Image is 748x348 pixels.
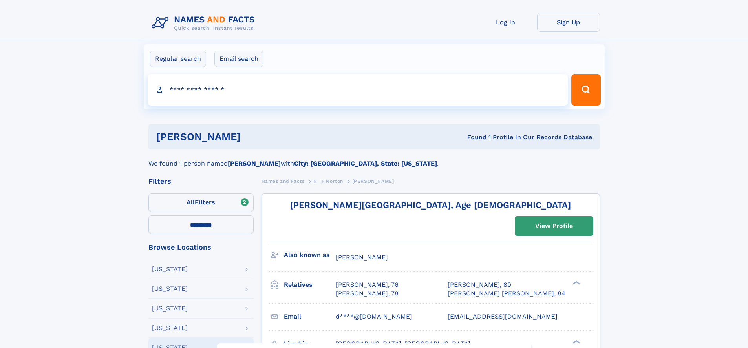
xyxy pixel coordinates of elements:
label: Regular search [150,51,206,67]
span: [GEOGRAPHIC_DATA], [GEOGRAPHIC_DATA] [336,340,470,347]
h3: Email [284,310,336,323]
div: ❯ [571,280,580,285]
span: N [313,179,317,184]
span: Norton [326,179,343,184]
span: All [187,199,195,206]
a: View Profile [515,217,593,235]
div: ❯ [571,339,580,344]
div: [US_STATE] [152,286,188,292]
a: Names and Facts [262,176,305,186]
span: [PERSON_NAME] [352,179,394,184]
img: Logo Names and Facts [148,13,262,34]
a: [PERSON_NAME], 76 [336,281,399,289]
div: Found 1 Profile In Our Records Database [354,133,592,142]
a: N [313,176,317,186]
label: Email search [214,51,263,67]
span: [PERSON_NAME] [336,253,388,261]
div: Browse Locations [148,244,254,251]
b: City: [GEOGRAPHIC_DATA], State: [US_STATE] [294,160,437,167]
span: [EMAIL_ADDRESS][DOMAIN_NAME] [448,313,558,320]
h3: Relatives [284,278,336,292]
b: [PERSON_NAME] [228,160,281,167]
a: [PERSON_NAME][GEOGRAPHIC_DATA], Age [DEMOGRAPHIC_DATA] [290,200,571,210]
a: Log In [474,13,537,32]
div: [US_STATE] [152,266,188,272]
div: Filters [148,178,254,185]
div: [US_STATE] [152,305,188,312]
a: Sign Up [537,13,600,32]
div: View Profile [535,217,573,235]
a: [PERSON_NAME], 80 [448,281,511,289]
a: [PERSON_NAME], 78 [336,289,399,298]
div: We found 1 person named with . [148,149,600,168]
button: Search Button [571,74,600,106]
a: Norton [326,176,343,186]
a: [PERSON_NAME] [PERSON_NAME], 84 [448,289,565,298]
h3: Also known as [284,248,336,262]
div: [US_STATE] [152,325,188,331]
h1: [PERSON_NAME] [156,132,354,142]
label: Filters [148,193,254,212]
input: search input [148,74,568,106]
